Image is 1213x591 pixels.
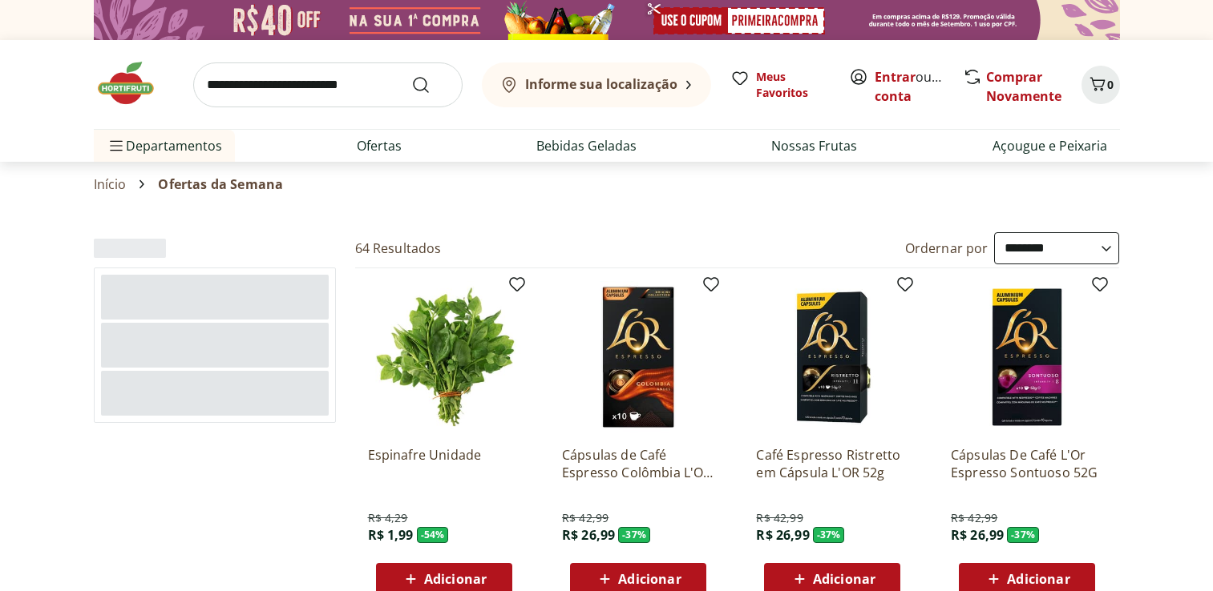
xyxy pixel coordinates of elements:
span: Departamentos [107,127,222,165]
a: Início [94,177,127,191]
span: R$ 26,99 [562,526,615,544]
img: Cápsulas De Café L'Or Espresso Sontuoso 52G [951,281,1103,433]
button: Informe sua localização [482,62,711,107]
span: Adicionar [1007,573,1069,585]
button: Carrinho [1082,66,1120,104]
img: Espinafre Unidade [368,281,520,433]
span: R$ 42,99 [756,510,803,526]
a: Café Espresso Ristretto em Cápsula L'OR 52g [756,446,908,481]
input: search [193,62,463,107]
a: Meus Favoritos [730,69,830,101]
span: ou [875,67,946,106]
span: Ofertas da Semana [158,177,283,191]
a: Nossas Frutas [771,136,857,155]
a: Criar conta [875,68,963,105]
img: Café Espresso Ristretto em Cápsula L'OR 52g [756,281,908,433]
span: R$ 42,99 [562,510,609,526]
span: Adicionar [618,573,681,585]
button: Submit Search [411,75,450,94]
a: Açougue e Peixaria [993,136,1107,155]
label: Ordernar por [905,239,989,257]
img: Hortifruti [94,59,174,107]
a: Comprar Novamente [986,68,1061,105]
span: - 37 % [813,527,845,543]
h2: 64 Resultados [355,239,442,257]
a: Espinafre Unidade [368,446,520,481]
span: R$ 4,29 [368,510,408,526]
span: R$ 42,99 [951,510,997,526]
span: 0 [1107,77,1114,92]
span: - 37 % [618,527,650,543]
a: Cápsulas De Café L'Or Espresso Sontuoso 52G [951,446,1103,481]
a: Bebidas Geladas [536,136,637,155]
span: R$ 1,99 [368,526,414,544]
img: Cápsulas de Café Espresso Colômbia L'OR 52g [562,281,714,433]
a: Ofertas [357,136,402,155]
span: Meus Favoritos [756,69,830,101]
button: Menu [107,127,126,165]
span: Adicionar [813,573,875,585]
span: - 37 % [1007,527,1039,543]
span: Adicionar [424,573,487,585]
a: Entrar [875,68,916,86]
b: Informe sua localização [525,75,677,93]
span: - 54 % [417,527,449,543]
span: R$ 26,99 [951,526,1004,544]
span: R$ 26,99 [756,526,809,544]
a: Cápsulas de Café Espresso Colômbia L'OR 52g [562,446,714,481]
